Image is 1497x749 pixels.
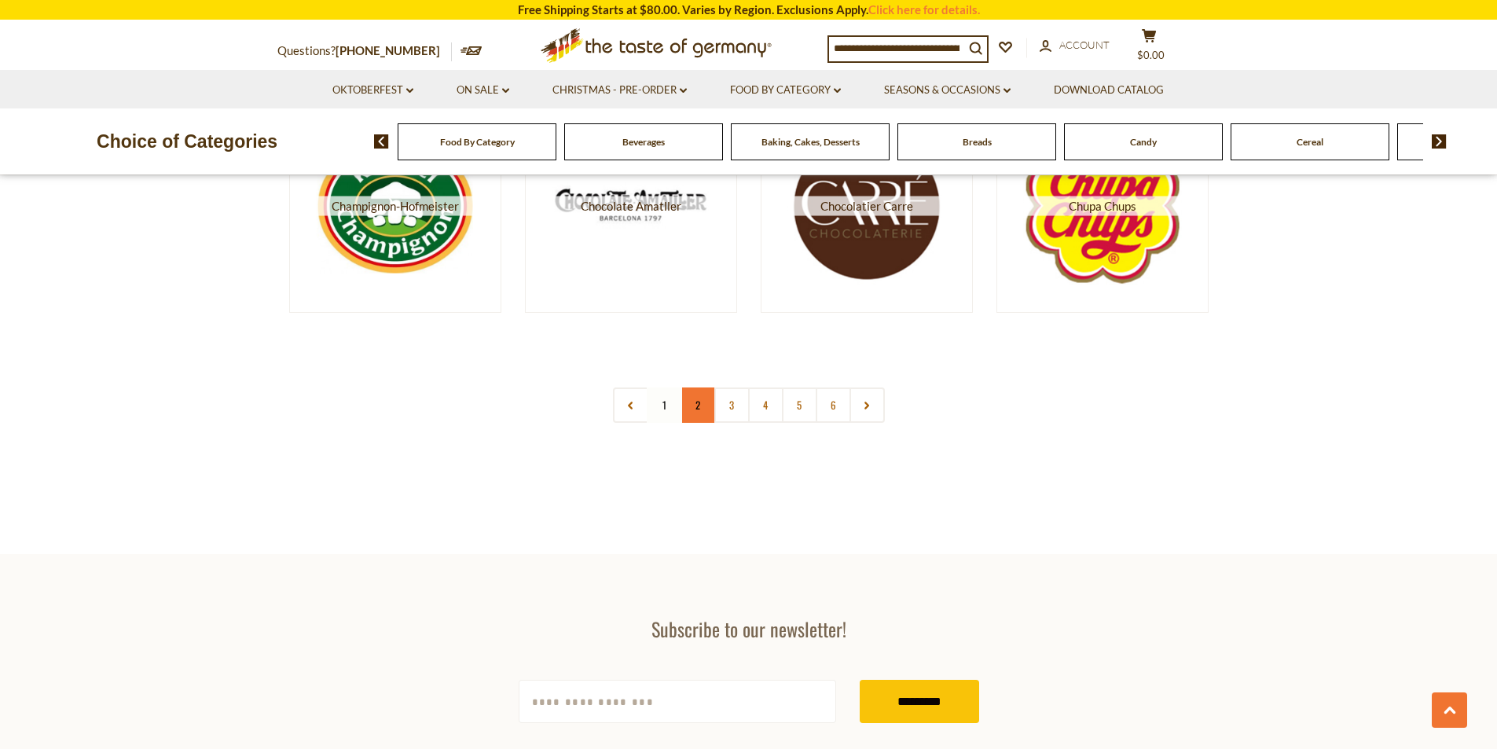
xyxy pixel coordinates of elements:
a: Click here for details. [868,2,980,17]
a: 6 [816,387,851,423]
p: Questions? [277,41,452,61]
span: Account [1059,39,1110,51]
span: Champignon-Hofmeister [316,196,474,216]
h3: Subscribe to our newsletter! [519,617,979,641]
a: Account [1040,37,1110,54]
a: Food By Category [730,82,841,99]
a: On Sale [457,82,509,99]
a: Cereal [1297,136,1323,148]
a: Oktoberfest [332,82,413,99]
a: 4 [748,387,783,423]
a: Download Catalog [1054,82,1164,99]
a: Breads [963,136,992,148]
span: Chupa Chups [1023,196,1181,216]
a: 2 [681,387,716,423]
a: 5 [782,387,817,423]
img: next arrow [1432,134,1447,149]
span: Chocolate Amatller [552,196,710,216]
a: Chocolatier Carre [761,99,973,313]
span: $0.00 [1137,49,1165,61]
img: previous arrow [374,134,389,149]
button: $0.00 [1126,28,1173,68]
a: Beverages [622,136,665,148]
a: Seasons & Occasions [884,82,1011,99]
a: Christmas - PRE-ORDER [552,82,687,99]
a: Champignon-Hofmeister [289,99,501,313]
a: Chupa Chups [996,99,1209,313]
a: [PHONE_NUMBER] [336,43,440,57]
a: Chocolate Amatller [525,99,737,313]
a: Food By Category [440,136,515,148]
a: Baking, Cakes, Desserts [761,136,860,148]
a: Candy [1130,136,1157,148]
a: 3 [714,387,750,423]
span: Chocolatier Carre [787,196,945,216]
